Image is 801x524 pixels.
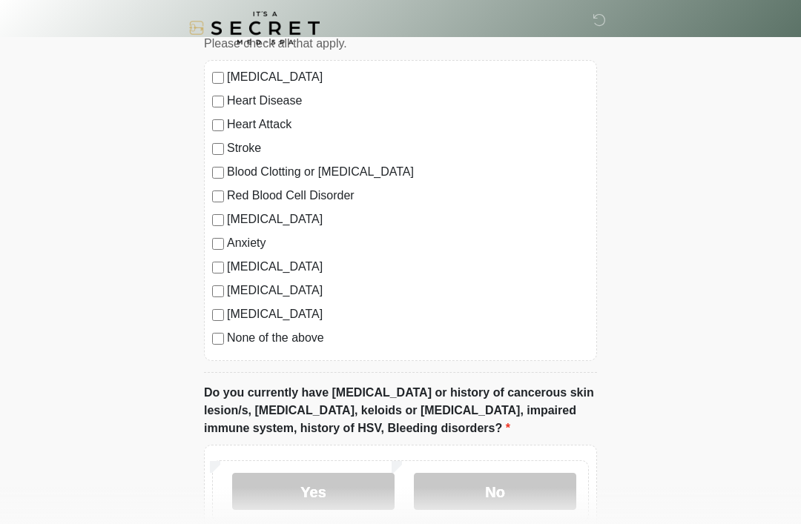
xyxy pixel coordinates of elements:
input: [MEDICAL_DATA] [212,285,224,297]
input: [MEDICAL_DATA] [212,72,224,84]
input: Heart Attack [212,119,224,131]
input: Anxiety [212,238,224,250]
img: It's A Secret Med Spa Logo [189,11,320,44]
input: Red Blood Cell Disorder [212,190,224,202]
label: [MEDICAL_DATA] [227,68,589,86]
label: Anxiety [227,234,589,252]
label: [MEDICAL_DATA] [227,305,589,323]
input: Stroke [212,143,224,155]
label: No [414,473,576,510]
label: Stroke [227,139,589,157]
label: Heart Attack [227,116,589,133]
label: [MEDICAL_DATA] [227,258,589,276]
label: Blood Clotting or [MEDICAL_DATA] [227,163,589,181]
label: None of the above [227,329,589,347]
input: Heart Disease [212,96,224,107]
label: [MEDICAL_DATA] [227,210,589,228]
label: Heart Disease [227,92,589,110]
input: [MEDICAL_DATA] [212,262,224,273]
input: [MEDICAL_DATA] [212,309,224,321]
label: Do you currently have [MEDICAL_DATA] or history of cancerous skin lesion/s, [MEDICAL_DATA], keloi... [204,384,597,437]
input: Blood Clotting or [MEDICAL_DATA] [212,167,224,179]
input: None of the above [212,333,224,345]
label: [MEDICAL_DATA] [227,282,589,299]
label: Red Blood Cell Disorder [227,187,589,205]
input: [MEDICAL_DATA] [212,214,224,226]
label: Yes [232,473,395,510]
